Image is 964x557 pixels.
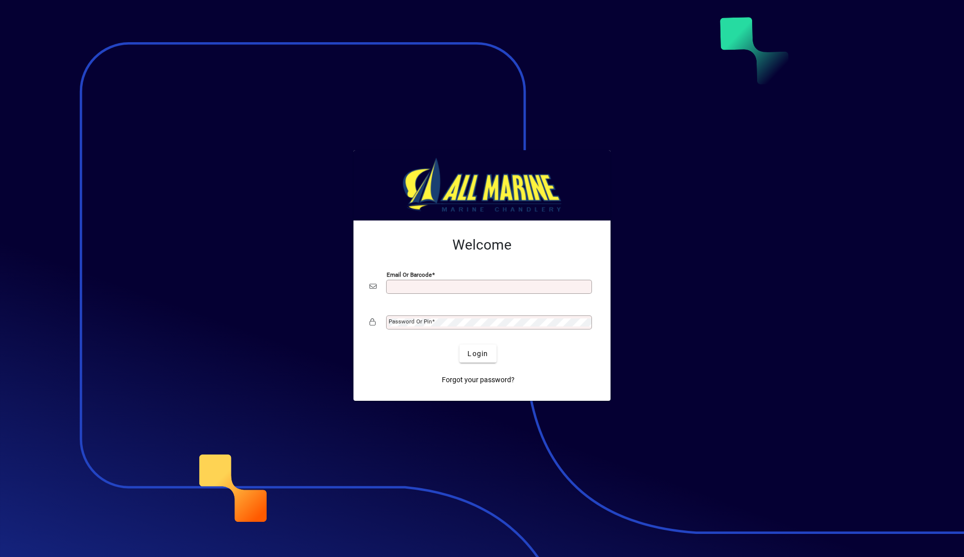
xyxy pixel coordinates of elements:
[467,349,488,359] span: Login
[387,271,432,278] mat-label: Email or Barcode
[389,318,432,325] mat-label: Password or Pin
[438,371,519,389] a: Forgot your password?
[442,375,515,385] span: Forgot your password?
[370,237,594,254] h2: Welcome
[459,345,496,363] button: Login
